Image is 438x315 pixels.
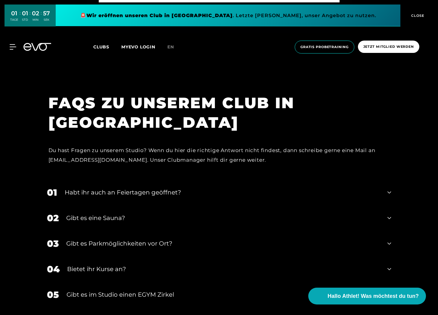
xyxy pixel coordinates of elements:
div: STD [22,18,28,22]
div: Habt ihr auch an Feiertagen geöffnet? [65,188,380,197]
button: Hallo Athlet! Was möchtest du tun? [308,288,426,304]
div: 02 [47,211,59,225]
div: 03 [47,237,59,250]
span: Jetzt Mitglied werden [363,44,414,49]
div: 01 [22,9,28,18]
span: Gratis Probetraining [300,44,349,50]
span: Hallo Athlet! Was möchtest du tun? [328,292,419,300]
div: 05 [47,288,59,301]
div: SEK [43,18,50,22]
div: MIN [32,18,39,22]
div: 57 [43,9,50,18]
div: 04 [47,262,60,276]
div: : [41,10,42,26]
div: Du hast Fragen zu unserem Studio? Wenn du hier die richtige Antwort nicht findest, dann schreibe ... [48,145,382,165]
a: en [167,44,181,50]
span: en [167,44,174,50]
div: : [30,10,30,26]
a: MYEVO LOGIN [121,44,155,50]
span: CLOSE [410,13,424,18]
a: Jetzt Mitglied werden [356,41,421,54]
div: TAGE [10,18,18,22]
div: Bietet ihr Kurse an? [67,265,380,274]
div: 01 [47,186,57,199]
div: 01 [10,9,18,18]
span: Clubs [93,44,109,50]
a: Clubs [93,44,121,50]
div: 02 [32,9,39,18]
div: Gibt es im Studio einen EGYM Zirkel [67,290,380,299]
div: Gibt es eine Sauna? [66,213,380,222]
h1: FAQS ZU UNSEREM CLUB IN [GEOGRAPHIC_DATA] [48,93,382,132]
div: Gibt es Parkmöglichkeiten vor Ort? [66,239,380,248]
button: CLOSE [400,5,433,26]
a: Gratis Probetraining [293,41,356,54]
